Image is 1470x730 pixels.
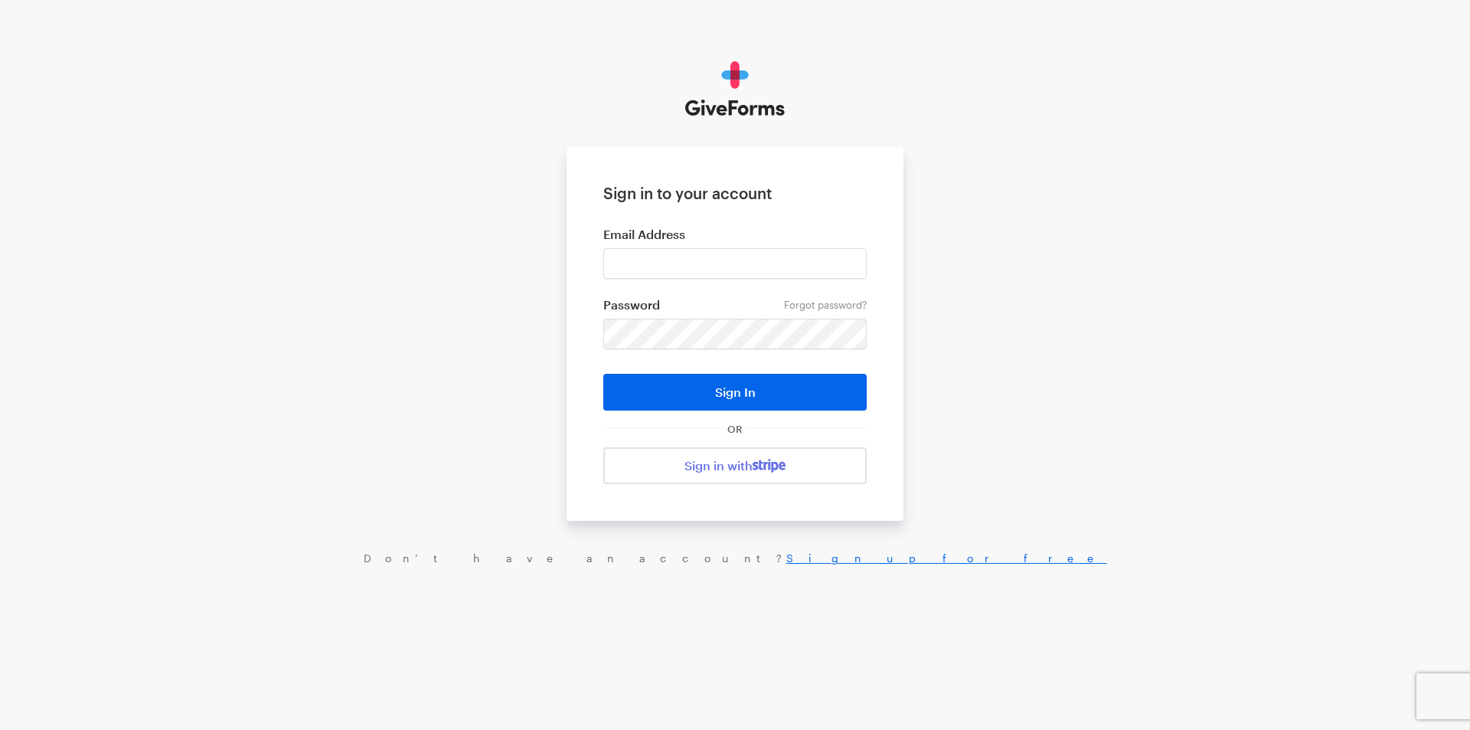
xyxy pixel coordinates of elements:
img: GiveForms [685,61,786,116]
a: Sign in with [603,447,867,484]
button: Sign In [603,374,867,411]
a: Sign up for free [786,552,1107,565]
span: OR [724,423,746,435]
label: Email Address [603,227,867,242]
label: Password [603,297,867,313]
img: stripe-07469f1003232ad58a8838275b02f7af1ac9ba95304e10fa954b414cd571f63b.svg [753,459,786,473]
div: Don’t have an account? [15,552,1455,565]
a: Forgot password? [784,299,867,311]
h1: Sign in to your account [603,184,867,202]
